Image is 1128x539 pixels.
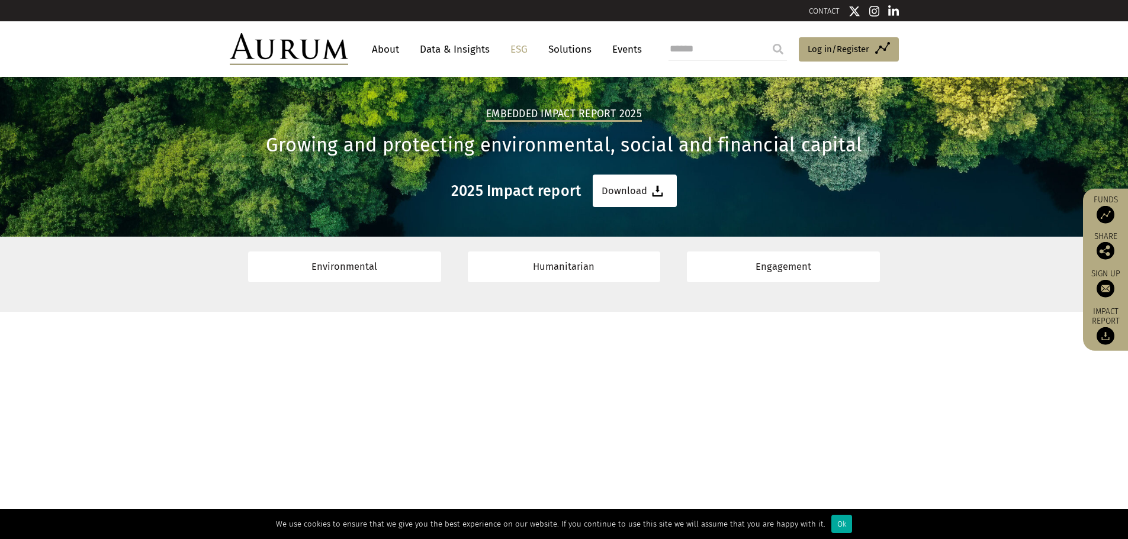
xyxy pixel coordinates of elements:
[248,251,441,282] a: Environmental
[687,251,880,282] a: Engagement
[1089,306,1122,345] a: Impact report
[831,515,852,533] div: Ok
[486,108,642,122] h2: Embedded Impact report 2025
[1097,279,1114,297] img: Sign up to our newsletter
[849,5,860,17] img: Twitter icon
[230,134,899,157] h1: Growing and protecting environmental, social and financial capital
[1089,232,1122,259] div: Share
[366,38,405,60] a: About
[1089,268,1122,297] a: Sign up
[414,38,496,60] a: Data & Insights
[593,175,677,207] a: Download
[542,38,597,60] a: Solutions
[504,38,534,60] a: ESG
[1097,241,1114,259] img: Share this post
[888,5,899,17] img: Linkedin icon
[808,42,869,56] span: Log in/Register
[766,37,790,61] input: Submit
[230,33,348,65] img: Aurum
[451,182,581,200] h3: 2025 Impact report
[606,38,642,60] a: Events
[809,7,840,15] a: CONTACT
[869,5,880,17] img: Instagram icon
[799,37,899,62] a: Log in/Register
[468,251,661,282] a: Humanitarian
[1097,205,1114,223] img: Access Funds
[1089,194,1122,223] a: Funds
